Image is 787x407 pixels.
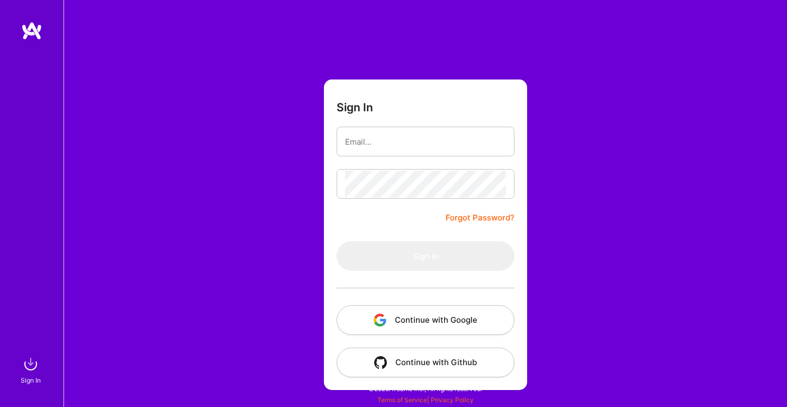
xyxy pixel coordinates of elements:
div: © 2025 ATeams Inc., All rights reserved. [64,375,787,402]
img: icon [374,356,387,369]
input: Email... [345,128,506,155]
h3: Sign In [337,101,373,114]
button: Continue with Google [337,305,514,335]
a: sign inSign In [22,353,41,386]
img: sign in [20,353,41,375]
span: | [377,396,474,404]
img: icon [374,314,386,326]
a: Terms of Service [377,396,427,404]
button: Continue with Github [337,348,514,377]
img: logo [21,21,42,40]
div: Sign In [21,375,41,386]
a: Privacy Policy [431,396,474,404]
a: Forgot Password? [446,211,514,224]
button: Sign In [337,241,514,271]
